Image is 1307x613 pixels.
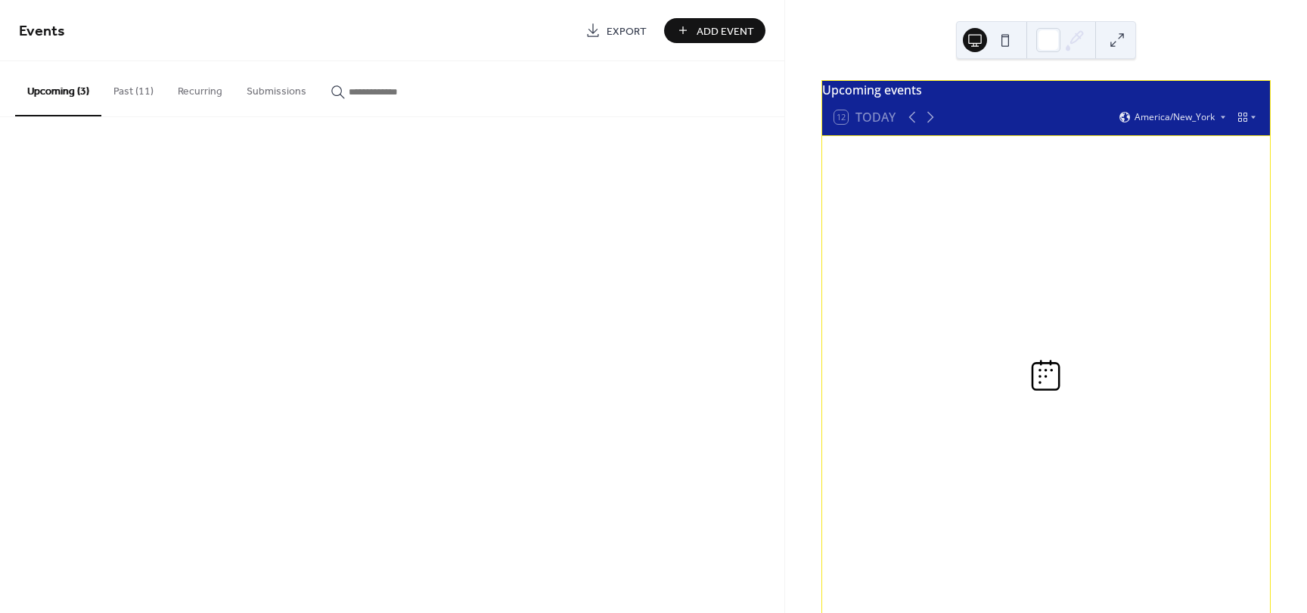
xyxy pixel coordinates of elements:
[234,61,318,115] button: Submissions
[1135,113,1215,122] span: America/New_York
[697,23,754,39] span: Add Event
[19,17,65,46] span: Events
[15,61,101,116] button: Upcoming (3)
[822,81,1270,99] div: Upcoming events
[607,23,647,39] span: Export
[574,18,658,43] a: Export
[101,61,166,115] button: Past (11)
[166,61,234,115] button: Recurring
[664,18,765,43] button: Add Event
